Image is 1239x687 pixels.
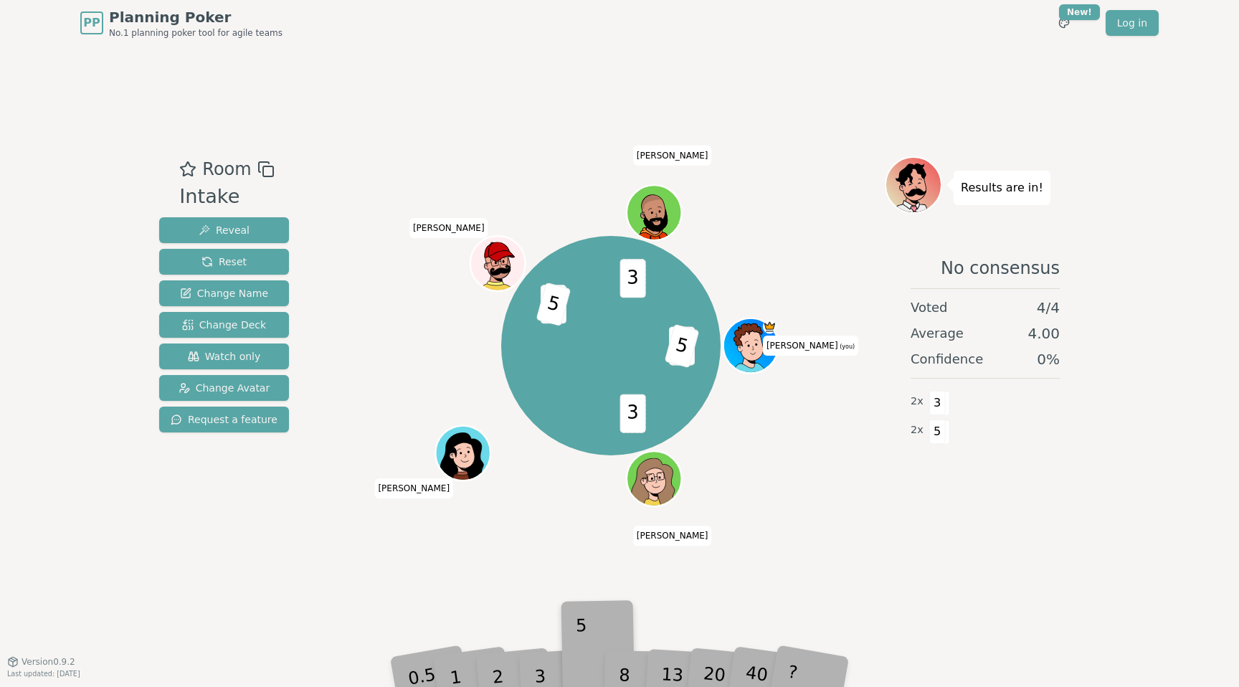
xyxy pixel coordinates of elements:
span: 5 [929,420,946,444]
span: Average [911,323,964,343]
span: 3 [619,259,645,298]
a: PPPlanning PokerNo.1 planning poker tool for agile teams [80,7,283,39]
span: Planning Poker [109,7,283,27]
button: Click to change your avatar [725,320,777,371]
button: Reveal [159,217,289,243]
button: Request a feature [159,407,289,432]
div: Intake [179,182,274,212]
div: New! [1059,4,1100,20]
button: New! [1051,10,1077,36]
span: Confidence [911,349,983,369]
span: Click to change your name [374,478,453,498]
span: Click to change your name [409,218,488,238]
span: 3 [619,394,645,432]
span: Room [202,156,251,182]
span: 0 % [1037,349,1060,369]
span: 4.00 [1027,323,1060,343]
p: Results are in! [961,178,1043,198]
button: Watch only [159,343,289,369]
span: Reset [201,255,247,269]
button: Version0.9.2 [7,656,75,668]
a: Log in [1106,10,1159,36]
span: 4 / 4 [1037,298,1060,318]
span: Alex is the host [762,320,776,333]
span: Voted [911,298,948,318]
span: Click to change your name [633,146,712,166]
span: Version 0.9.2 [22,656,75,668]
span: Change Avatar [179,381,270,395]
span: Reveal [199,223,250,237]
span: Request a feature [171,412,277,427]
span: Change Deck [182,318,266,332]
span: 2 x [911,394,924,409]
span: 5 [664,323,699,367]
button: Change Name [159,280,289,306]
button: Reset [159,249,289,275]
button: Add as favourite [179,156,196,182]
button: Change Avatar [159,375,289,401]
span: PP [83,14,100,32]
span: Change Name [180,286,268,300]
span: Last updated: [DATE] [7,670,80,678]
span: (you) [838,343,855,350]
button: Change Deck [159,312,289,338]
span: 5 [536,282,571,326]
span: Click to change your name [763,336,858,356]
span: 3 [929,391,946,415]
span: No consensus [941,257,1060,280]
span: 2 x [911,422,924,438]
span: Click to change your name [633,526,712,546]
span: No.1 planning poker tool for agile teams [109,27,283,39]
span: Watch only [188,349,261,364]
